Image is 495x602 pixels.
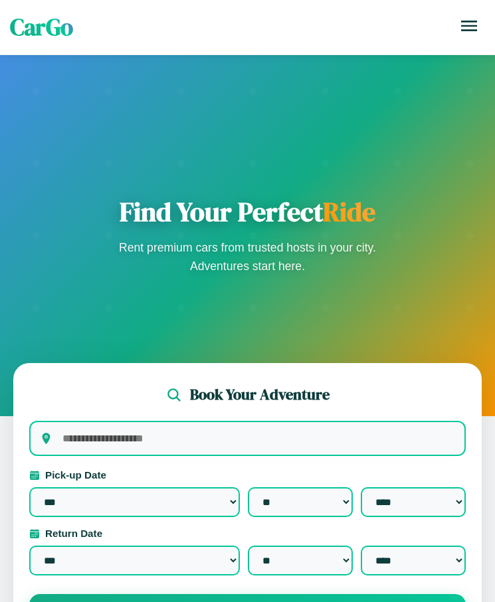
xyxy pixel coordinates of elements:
span: CarGo [10,11,73,43]
h2: Book Your Adventure [190,384,330,405]
p: Rent premium cars from trusted hosts in your city. Adventures start here. [115,238,381,275]
h1: Find Your Perfect [115,196,381,228]
label: Return Date [29,528,466,539]
label: Pick-up Date [29,469,466,481]
span: Ride [323,194,375,230]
